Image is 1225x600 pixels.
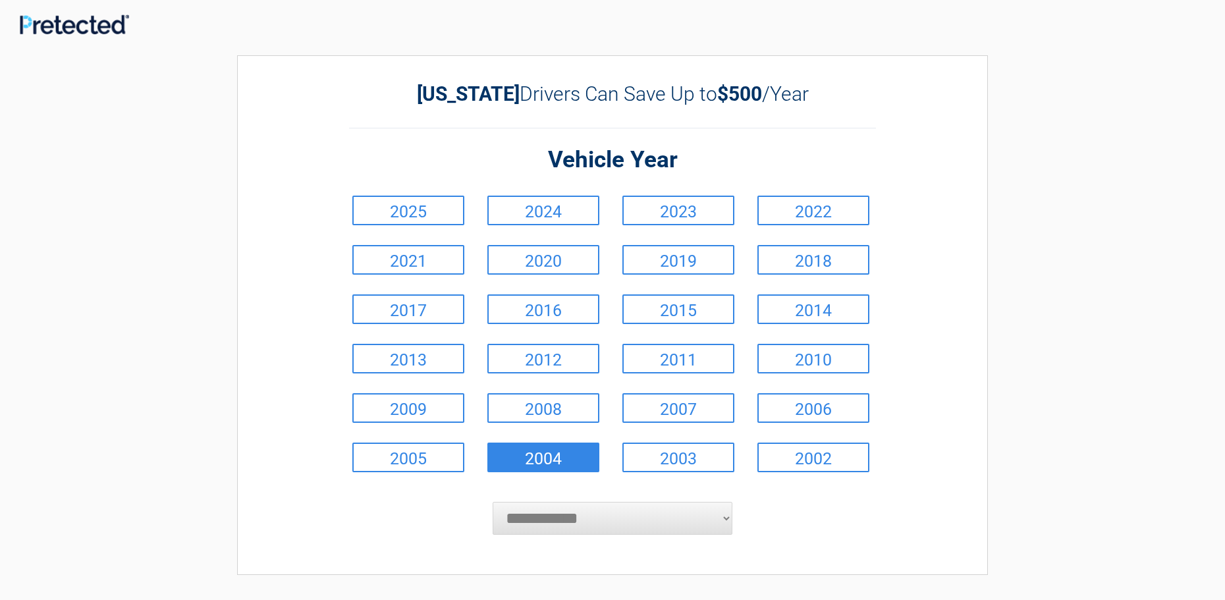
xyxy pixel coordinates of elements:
a: 2003 [622,443,734,472]
a: 2023 [622,196,734,225]
a: 2006 [757,393,869,423]
a: 2005 [352,443,464,472]
a: 2022 [757,196,869,225]
h2: Vehicle Year [349,145,876,176]
img: Main Logo [20,14,129,34]
a: 2024 [487,196,599,225]
a: 2002 [757,443,869,472]
a: 2013 [352,344,464,373]
b: [US_STATE] [417,82,520,105]
a: 2008 [487,393,599,423]
a: 2011 [622,344,734,373]
a: 2020 [487,245,599,275]
a: 2014 [757,294,869,324]
b: $500 [717,82,762,105]
a: 2018 [757,245,869,275]
a: 2019 [622,245,734,275]
a: 2010 [757,344,869,373]
a: 2015 [622,294,734,324]
a: 2007 [622,393,734,423]
a: 2004 [487,443,599,472]
a: 2025 [352,196,464,225]
h2: Drivers Can Save Up to /Year [349,82,876,105]
a: 2009 [352,393,464,423]
a: 2021 [352,245,464,275]
a: 2012 [487,344,599,373]
a: 2017 [352,294,464,324]
a: 2016 [487,294,599,324]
